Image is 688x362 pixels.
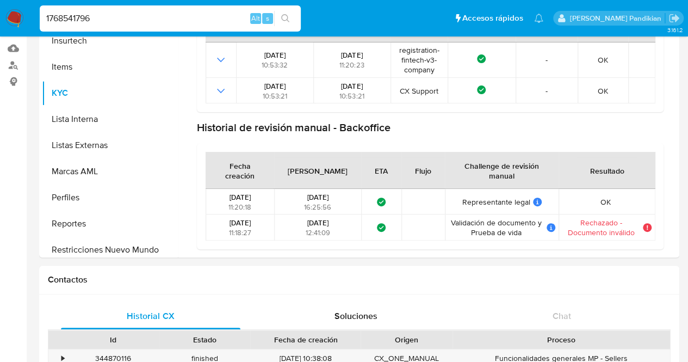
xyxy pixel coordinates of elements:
[368,334,444,345] div: Origen
[42,80,178,106] button: KYC
[127,310,174,322] span: Historial CX
[334,310,377,322] span: Soluciones
[48,274,671,285] h1: Contactos
[42,158,178,185] button: Marcas AML
[266,13,269,23] span: s
[42,237,178,263] button: Restricciones Nuevo Mundo
[42,54,178,80] button: Items
[569,13,665,23] p: agostina.bazzano@mercadolibre.com
[258,334,353,345] div: Fecha de creación
[75,334,151,345] div: Id
[42,132,178,158] button: Listas Externas
[42,28,178,54] button: Insurtech
[274,11,296,26] button: search-icon
[42,106,178,132] button: Lista Interna
[251,13,260,23] span: Alt
[42,211,178,237] button: Reportes
[166,334,243,345] div: Estado
[462,13,523,24] span: Accesos rápidos
[460,334,662,345] div: Proceso
[40,11,301,26] input: Buscar usuario o caso...
[553,310,571,322] span: Chat
[668,13,680,24] a: Salir
[534,14,543,23] a: Notificaciones
[42,185,178,211] button: Perfiles
[667,26,683,34] span: 3.161.2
